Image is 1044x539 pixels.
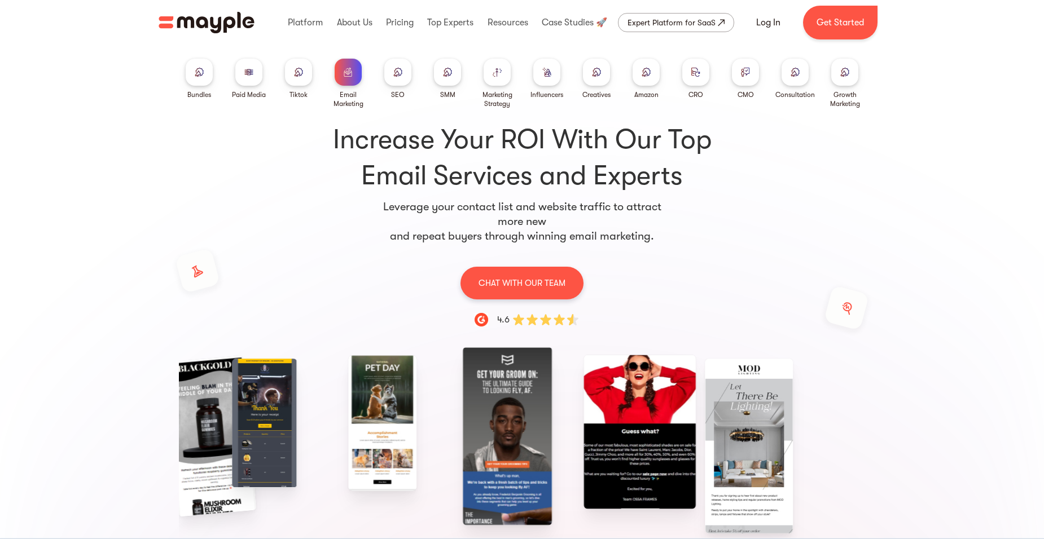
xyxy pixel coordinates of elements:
[460,266,584,299] a: CHAT WITH OUR TEAM
[530,90,563,99] div: Influencers
[485,5,531,41] div: Resources
[186,59,213,99] a: Bundles
[477,90,517,108] div: Marketing Strategy
[187,90,211,99] div: Bundles
[841,408,1044,539] iframe: Chat Widget
[159,12,255,33] img: Mayple logo
[582,59,611,99] a: Creatives
[383,5,416,41] div: Pricing
[232,359,339,488] div: 4 / 9
[743,9,794,36] a: Log In
[775,90,815,99] div: Consultation
[384,59,411,99] a: SEO
[582,90,611,99] div: Creatives
[479,276,565,290] p: CHAT WITH OUR TEAM
[334,5,375,41] div: About Us
[824,90,865,108] div: Growth Marketing
[440,90,455,99] div: SMM
[285,5,326,41] div: Platform
[328,90,369,108] div: Email Marketing
[775,59,815,99] a: Consultation
[468,359,575,514] div: 6 / 9
[705,359,811,533] div: 8 / 9
[424,5,476,41] div: Top Experts
[328,59,369,108] a: Email Marketing
[391,90,405,99] div: SEO
[587,359,694,505] div: 7 / 9
[159,12,255,33] a: home
[232,59,266,99] a: Paid Media
[497,313,510,326] div: 4.6
[803,6,878,39] a: Get Started
[530,59,563,99] a: Influencers
[732,59,759,99] a: CMO
[634,90,659,99] div: Amazon
[232,90,266,99] div: Paid Media
[434,59,461,99] a: SMM
[688,90,703,99] div: CRO
[350,359,457,488] div: 5 / 9
[373,200,671,244] p: Leverage your contact list and website traffic to attract more new and repeat buyers through winn...
[477,59,517,108] a: Marketing Strategy
[114,359,221,514] div: 3 / 9
[738,90,754,99] div: CMO
[289,90,308,99] div: Tiktok
[682,59,709,99] a: CRO
[824,59,865,108] a: Growth Marketing
[618,13,734,32] a: Expert Platform for SaaS
[324,122,720,194] h1: Increase Your ROI With Our Top Email Services and Experts
[285,59,312,99] a: Tiktok
[633,59,660,99] a: Amazon
[628,16,716,29] div: Expert Platform for SaaS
